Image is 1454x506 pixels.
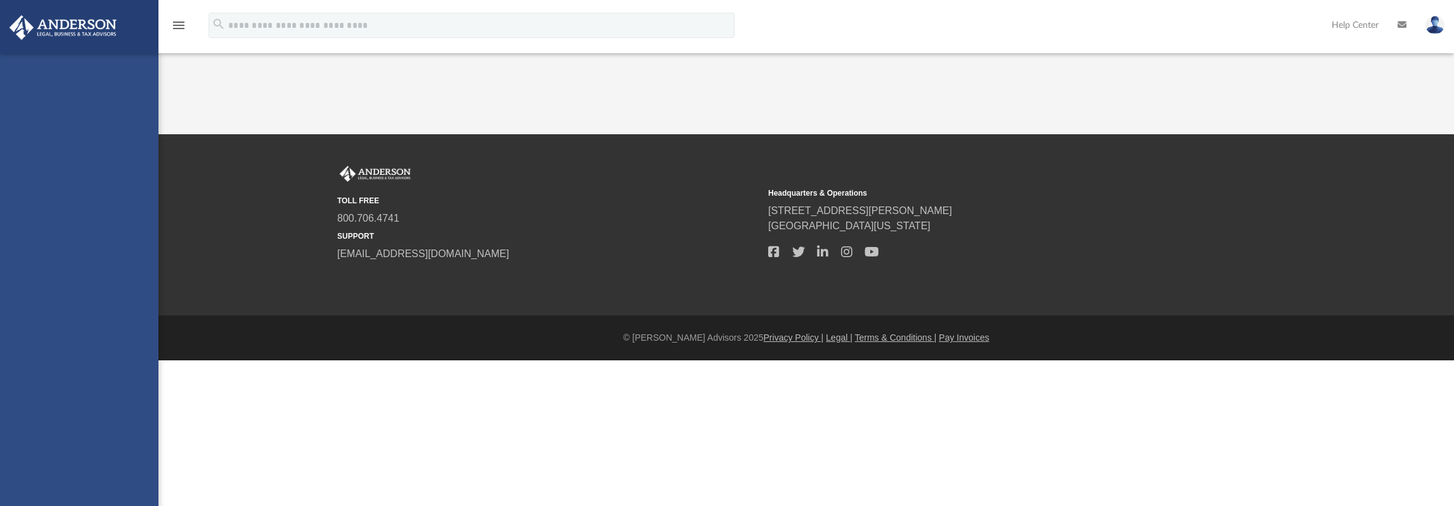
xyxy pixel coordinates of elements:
a: [GEOGRAPHIC_DATA][US_STATE] [768,220,930,231]
a: Legal | [826,332,852,343]
a: Pay Invoices [939,332,989,343]
div: © [PERSON_NAME] Advisors 2025 [158,331,1454,345]
img: User Pic [1425,16,1444,34]
a: [STREET_ADDRESS][PERSON_NAME] [768,205,952,216]
i: search [212,17,226,31]
i: menu [171,18,186,33]
a: [EMAIL_ADDRESS][DOMAIN_NAME] [337,248,509,259]
img: Anderson Advisors Platinum Portal [6,15,120,40]
img: Anderson Advisors Platinum Portal [337,166,413,182]
small: SUPPORT [337,231,759,242]
a: Privacy Policy | [764,332,824,343]
small: Headquarters & Operations [768,187,1190,199]
a: 800.706.4741 [337,213,399,224]
a: menu [171,24,186,33]
small: TOLL FREE [337,195,759,206]
a: Terms & Conditions | [855,332,937,343]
